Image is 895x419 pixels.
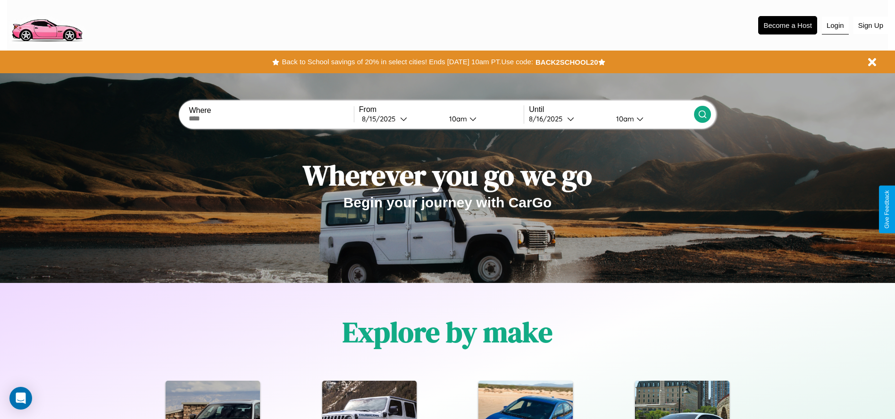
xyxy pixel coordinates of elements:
label: Where [189,106,353,115]
button: 10am [609,114,694,124]
img: logo [7,5,86,44]
div: 10am [611,114,636,123]
div: Open Intercom Messenger [9,387,32,410]
h1: Explore by make [343,313,552,351]
div: 10am [444,114,469,123]
button: Become a Host [758,16,817,34]
div: Give Feedback [884,190,890,229]
button: 10am [442,114,524,124]
button: 8/15/2025 [359,114,442,124]
label: From [359,105,524,114]
label: Until [529,105,694,114]
b: BACK2SCHOOL20 [535,58,598,66]
div: 8 / 15 / 2025 [362,114,400,123]
button: Sign Up [853,17,888,34]
button: Login [822,17,849,34]
button: Back to School savings of 20% in select cities! Ends [DATE] 10am PT.Use code: [279,55,535,68]
div: 8 / 16 / 2025 [529,114,567,123]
